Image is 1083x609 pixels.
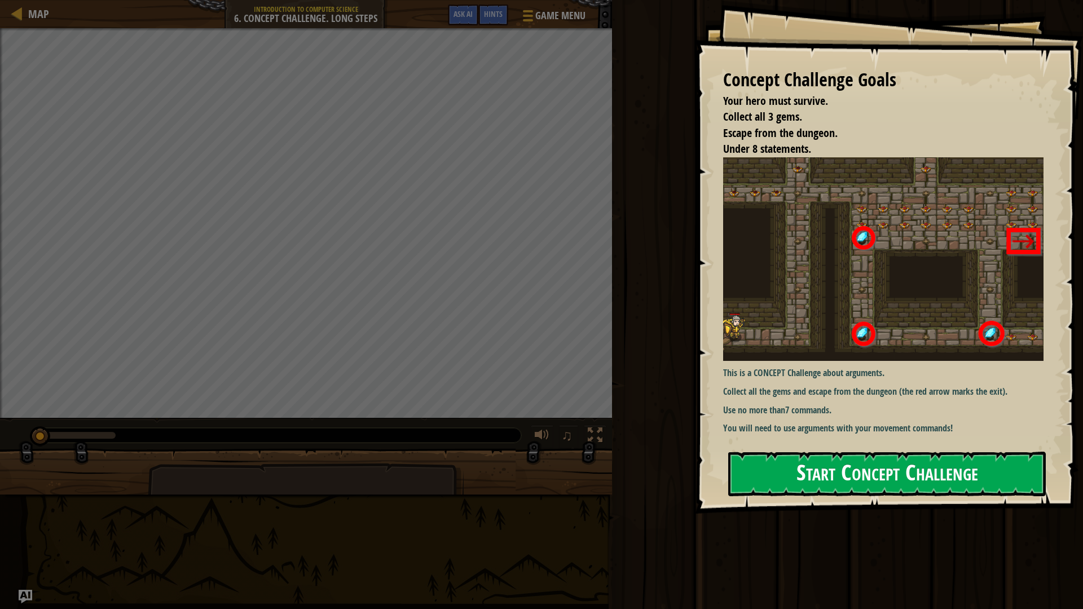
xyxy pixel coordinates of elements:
span: Collect all 3 gems. [723,109,802,124]
button: Adjust volume [531,425,553,448]
li: Collect all 3 gems. [709,109,1041,125]
li: Under 8 statements. [709,141,1041,157]
button: Ask AI [448,5,478,25]
button: Game Menu [514,5,592,31]
li: Your hero must survive. [709,93,1041,109]
span: Hints [484,8,503,19]
span: Escape from the dungeon. [723,125,838,140]
button: Start Concept Challenge [728,452,1046,496]
button: Ask AI [19,590,32,603]
p: You will need to use arguments with your movement commands! [723,422,1044,435]
li: Escape from the dungeon. [709,125,1041,142]
span: Game Menu [535,8,585,23]
span: ♫ [561,427,573,444]
p: This is a CONCEPT Challenge about arguments. [723,367,1044,379]
span: Map [28,6,49,21]
a: Map [23,6,49,21]
button: Toggle fullscreen [584,425,606,448]
img: Asses2 [723,157,1044,361]
p: Use no more than . [723,404,1044,417]
div: Concept Challenge Goals [723,67,1044,93]
p: Collect all the gems and escape from the dungeon (the red arrow marks the exit). [723,385,1044,398]
span: Under 8 statements. [723,141,811,156]
strong: 7 commands [785,404,829,416]
button: ♫ [559,425,578,448]
span: Ask AI [454,8,473,19]
span: Your hero must survive. [723,93,828,108]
